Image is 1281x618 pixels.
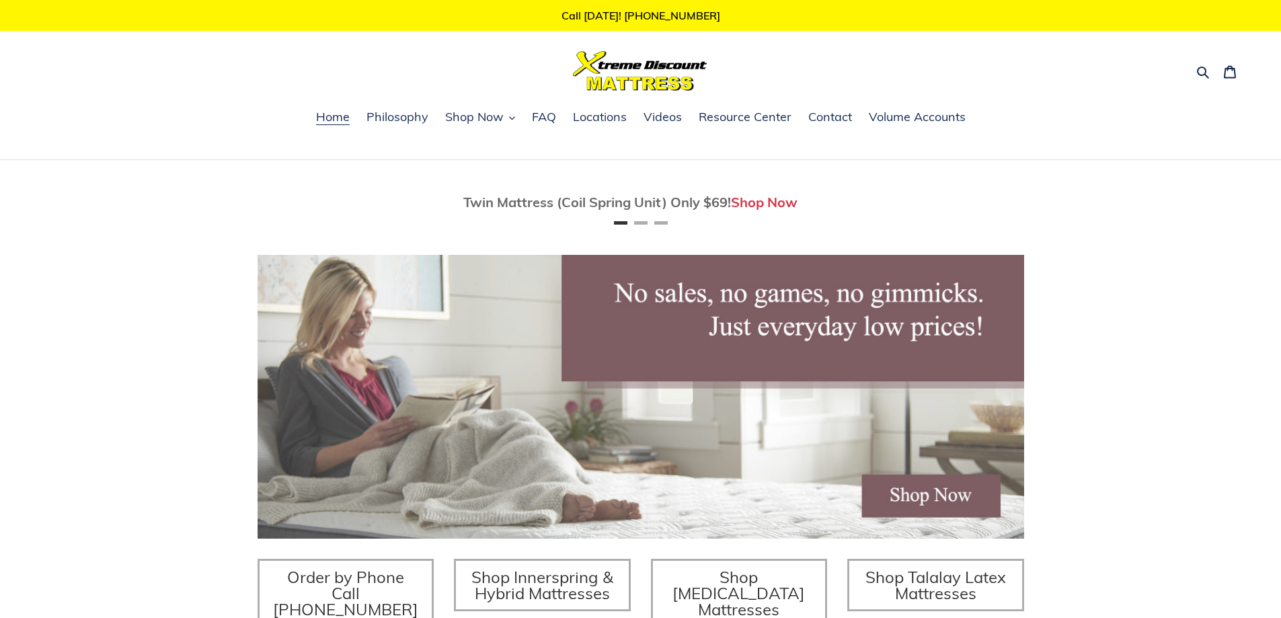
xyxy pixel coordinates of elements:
span: Locations [573,109,627,125]
img: herobannermay2022-1652879215306_1200x.jpg [258,255,1024,539]
button: Page 3 [654,221,668,225]
span: Volume Accounts [869,109,966,125]
span: Philosophy [366,109,428,125]
span: Shop Now [445,109,504,125]
a: Shop Innerspring & Hybrid Mattresses [454,559,631,611]
span: Shop Talalay Latex Mattresses [865,567,1006,603]
span: Home [316,109,350,125]
a: Philosophy [360,108,435,128]
a: Shop Talalay Latex Mattresses [847,559,1024,611]
a: Volume Accounts [862,108,972,128]
span: Videos [644,109,682,125]
span: Shop Innerspring & Hybrid Mattresses [471,567,613,603]
a: Shop Now [731,194,798,210]
img: Xtreme Discount Mattress [573,51,707,91]
a: FAQ [525,108,563,128]
button: Page 1 [614,221,627,225]
a: Videos [637,108,689,128]
button: Page 2 [634,221,648,225]
a: Contact [802,108,859,128]
span: Resource Center [699,109,791,125]
a: Home [309,108,356,128]
span: Contact [808,109,852,125]
a: Resource Center [692,108,798,128]
span: FAQ [532,109,556,125]
span: Twin Mattress (Coil Spring Unit) Only $69! [463,194,731,210]
button: Shop Now [438,108,522,128]
a: Locations [566,108,633,128]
